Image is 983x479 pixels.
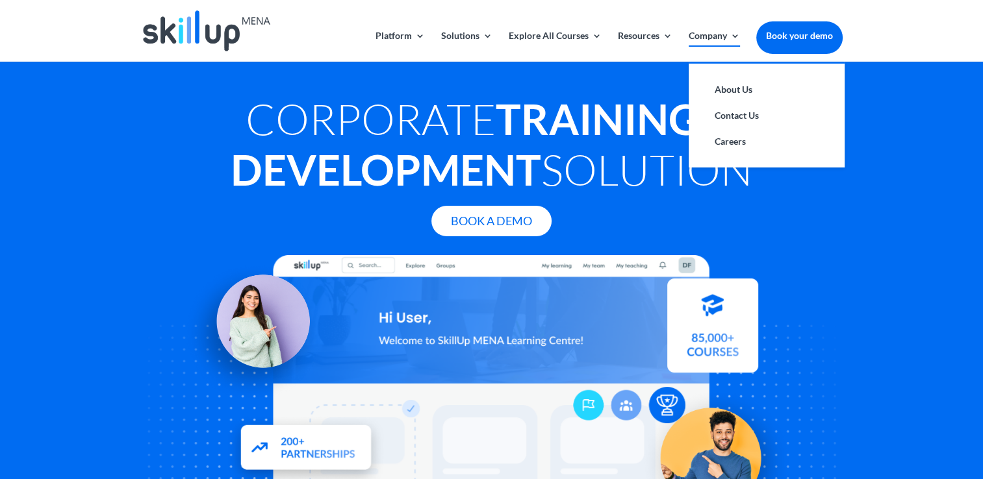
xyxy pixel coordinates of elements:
[667,284,758,378] img: Courses library - SkillUp MENA
[702,103,832,129] a: Contact Us
[756,21,843,50] a: Book your demo
[702,77,832,103] a: About Us
[231,93,737,195] strong: Training & Development
[376,31,425,62] a: Platform
[431,206,552,236] a: Book A Demo
[618,31,672,62] a: Resources
[509,31,602,62] a: Explore All Courses
[441,31,492,62] a: Solutions
[183,259,323,399] img: Learning Management Solution - SkillUp
[702,129,832,154] a: Careers
[767,339,983,479] iframe: Chat Widget
[141,93,843,201] h1: Corporate Solution
[689,31,740,62] a: Company
[143,10,270,51] img: Skillup Mena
